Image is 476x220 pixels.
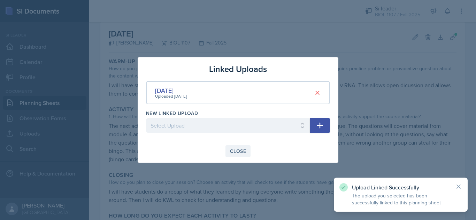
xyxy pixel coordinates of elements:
[352,192,450,206] p: The upload you selected has been successfully linked to this planning sheet
[209,63,267,75] h3: Linked Uploads
[230,148,246,154] div: Close
[352,184,450,191] p: Upload Linked Successfully
[225,145,251,157] button: Close
[155,86,187,95] div: [DATE]
[155,93,187,99] div: Uploaded [DATE]
[146,110,198,117] label: New Linked Upload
